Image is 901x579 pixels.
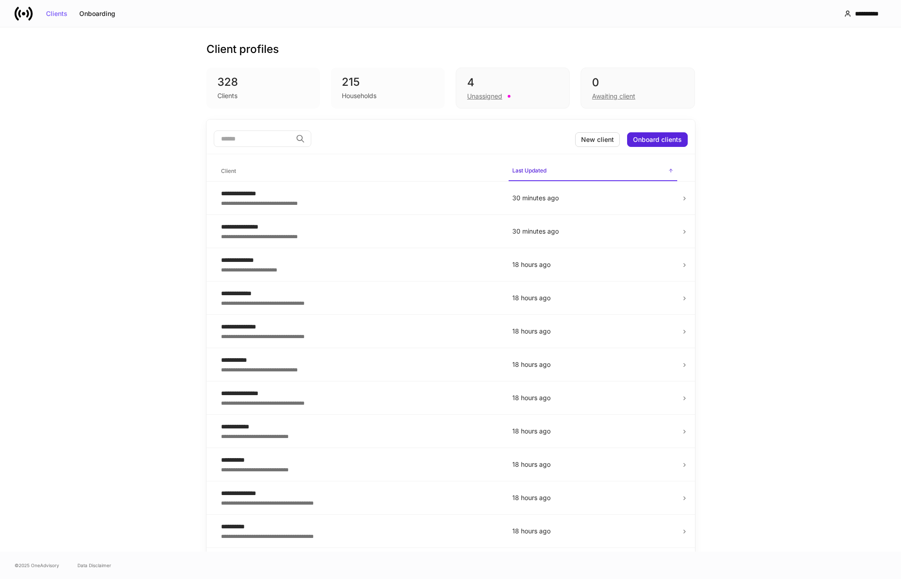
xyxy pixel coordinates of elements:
[46,10,67,17] div: Clients
[509,162,677,181] span: Last Updated
[627,132,688,147] button: Onboard clients
[342,91,376,100] div: Households
[512,193,674,203] p: 30 minutes ago
[575,132,620,147] button: New client
[512,460,674,469] p: 18 hours ago
[79,10,115,17] div: Onboarding
[467,75,558,90] div: 4
[467,92,502,101] div: Unassigned
[512,427,674,436] p: 18 hours ago
[512,260,674,269] p: 18 hours ago
[512,493,674,502] p: 18 hours ago
[206,42,279,57] h3: Client profiles
[581,136,614,143] div: New client
[40,6,73,21] button: Clients
[77,562,111,569] a: Data Disclaimer
[512,166,546,175] h6: Last Updated
[592,92,635,101] div: Awaiting client
[512,293,674,303] p: 18 hours ago
[633,136,682,143] div: Onboard clients
[456,68,570,109] div: 4Unassigned
[217,91,237,100] div: Clients
[15,562,59,569] span: © 2025 OneAdvisory
[221,167,236,175] h6: Client
[512,393,674,402] p: 18 hours ago
[581,68,695,109] div: 0Awaiting client
[342,75,434,89] div: 215
[512,227,674,236] p: 30 minutes ago
[73,6,121,21] button: Onboarding
[217,75,309,89] div: 328
[512,527,674,536] p: 18 hours ago
[592,75,683,90] div: 0
[512,360,674,369] p: 18 hours ago
[512,327,674,336] p: 18 hours ago
[217,162,501,181] span: Client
